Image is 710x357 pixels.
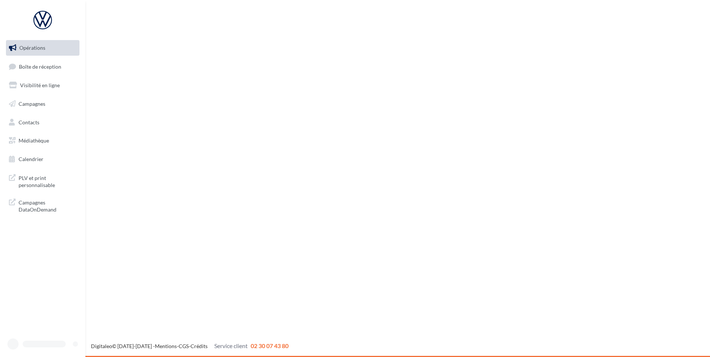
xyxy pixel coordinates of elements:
a: Visibilité en ligne [4,78,81,93]
span: Contacts [19,119,39,125]
span: Campagnes DataOnDemand [19,197,76,213]
a: Calendrier [4,151,81,167]
a: Opérations [4,40,81,56]
a: Contacts [4,115,81,130]
span: PLV et print personnalisable [19,173,76,189]
a: Campagnes DataOnDemand [4,194,81,216]
span: Boîte de réception [19,63,61,69]
span: Service client [214,342,248,349]
span: Visibilité en ligne [20,82,60,88]
span: Médiathèque [19,137,49,144]
a: CGS [179,343,189,349]
a: Médiathèque [4,133,81,148]
a: Mentions [155,343,177,349]
span: Calendrier [19,156,43,162]
a: Digitaleo [91,343,112,349]
a: Crédits [190,343,208,349]
span: 02 30 07 43 80 [251,342,289,349]
span: © [DATE]-[DATE] - - - [91,343,289,349]
span: Campagnes [19,101,45,107]
a: PLV et print personnalisable [4,170,81,192]
a: Boîte de réception [4,59,81,75]
span: Opérations [19,45,45,51]
a: Campagnes [4,96,81,112]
